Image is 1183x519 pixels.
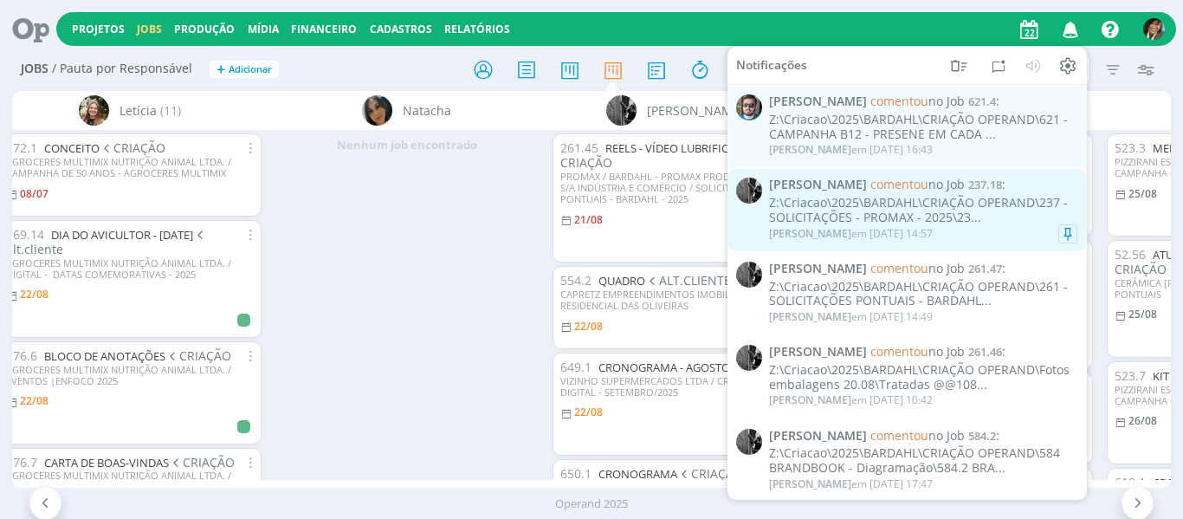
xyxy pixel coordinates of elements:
[6,156,254,178] div: AGROCERES MULTIMIX NUTRIÇÃO ANIMAL LTDA. / CAMPANHA DE 50 ANOS - AGROCERES MULTIMIX
[20,393,48,408] : 22/08
[769,345,1077,360] span: :
[362,95,392,126] img: N
[870,260,965,276] span: no Job
[736,428,762,454] img: P
[20,186,48,201] : 08/07
[574,405,603,419] : 22/08
[6,139,37,156] span: 372.1
[769,178,867,192] span: [PERSON_NAME]
[769,144,933,156] div: em [DATE] 16:43
[769,279,1077,308] div: Z:\Criacao\2025\BARDAHL\CRIAÇÃO OPERAND\261 - SOLICITAÇÕES PONTUAIS - BARDAHL...
[100,139,166,156] span: CRIAÇÃO
[120,101,157,120] span: Letícia
[44,455,169,470] a: CARTA DE BOAS-VINDAS
[870,93,965,109] span: no Job
[365,23,437,36] button: Cadastros
[1128,307,1157,321] : 25/08
[736,178,762,204] img: P
[769,394,933,406] div: em [DATE] 10:42
[870,426,965,443] span: no Job
[217,61,225,79] span: +
[769,94,1077,109] span: :
[968,344,1002,360] span: 261.46
[169,454,236,470] span: CRIAÇÃO
[769,178,1077,192] span: :
[870,260,928,276] span: comentou
[439,23,515,36] button: Relatórios
[736,262,762,288] img: P
[736,94,762,120] img: R
[51,227,193,243] a: DIA DO AVICULTOR - [DATE]
[769,428,1077,443] span: :
[769,478,933,490] div: em [DATE] 17:47
[647,101,744,120] span: [PERSON_NAME]
[1128,186,1157,201] : 25/08
[132,23,167,36] button: Jobs
[20,287,48,302] : 22/08
[1115,139,1146,156] span: 523.3
[769,392,851,407] span: [PERSON_NAME]
[870,93,928,109] span: comentou
[598,466,677,482] a: CRONOGRAMA
[242,23,284,36] button: Mídia
[6,364,254,386] div: AGROCERES MULTIMIX NUTRIÇÃO ANIMAL LTDA. / EVENTOS |ENFOCO 2025
[968,177,1002,192] span: 237.18
[403,101,451,120] span: Natacha
[769,113,1077,142] div: Z:\Criacao\2025\BARDAHL\CRIAÇÃO OPERAND\621 - CAMPANHA B12 - PRESENE EM CADA ...
[1128,413,1157,428] : 26/08
[560,465,591,482] span: 650.1
[769,311,933,323] div: em [DATE] 14:49
[72,22,125,36] a: Projetos
[769,428,867,443] span: [PERSON_NAME]
[870,176,928,192] span: comentou
[769,477,851,491] span: [PERSON_NAME]
[606,95,637,126] img: P
[968,261,1002,276] span: 261.47
[44,140,100,156] a: CONCEITO
[1115,246,1146,263] span: 52.56
[598,273,645,289] a: QUADRO
[574,319,603,334] : 22/08
[21,62,48,76] span: Jobs
[870,426,928,443] span: comentou
[598,360,730,375] a: CRONOGRAMA - AGOSTO
[870,343,928,360] span: comentou
[1115,367,1146,384] span: 523.7
[444,22,510,36] a: Relatórios
[291,22,357,36] a: Financeiro
[560,272,591,289] span: 554.2
[229,64,272,75] span: Adicionar
[870,343,965,360] span: no Job
[1115,474,1146,490] span: 618.1
[769,262,867,276] span: [PERSON_NAME]
[6,454,37,470] span: 576.7
[574,212,603,227] : 21/08
[769,94,867,109] span: [PERSON_NAME]
[44,348,165,364] a: BLOCO DE ANOTAÇÕES
[174,22,235,36] a: Produção
[210,61,279,79] button: +Adicionar
[560,359,591,375] span: 649.1
[769,262,1077,276] span: :
[79,95,109,126] img: L
[248,22,279,36] a: Mídia
[160,101,181,120] span: (11)
[560,139,777,171] span: CRIAÇÃO
[560,289,808,311] div: CAPRETZ EMPREENDIMENTOS IMOBILIARIOS LTDA / RESIDENCIAL DAS OLIVEIRAS
[165,347,232,364] span: CRIAÇÃO
[286,23,362,36] button: Financeiro
[370,22,432,36] span: Cadastros
[605,140,762,156] a: REELS - VÍDEO LUBRIFICANTES
[769,446,1077,476] div: Z:\Criacao\2025\BARDAHL\CRIAÇÃO OPERAND\584 BRANDBOOK - Diagramação\584.2 BRA...
[736,58,807,73] span: Notificações
[67,23,130,36] button: Projetos
[1143,18,1165,40] img: S
[268,130,546,161] div: Nenhum job encontrado
[6,257,254,280] div: AGROCERES MULTIMIX NUTRIÇÃO ANIMAL LTDA. / DIGITAL - DATAS COMEMORATIVAS - 2025
[6,470,254,492] div: AGROCERES MULTIMIX NUTRIÇÃO ANIMAL LTDA. / EVENTOS |ENFOCO 2025
[769,345,867,360] span: [PERSON_NAME]
[560,171,808,205] div: PROMAX / BARDAHL - PROMAX PRODUTOS MÁXIMOS S/A INDÚSTRIA E COMÉRCIO / SOLICITAÇÕES PONTUAIS - BAR...
[870,176,965,192] span: no Job
[769,142,851,157] span: [PERSON_NAME]
[769,225,851,240] span: [PERSON_NAME]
